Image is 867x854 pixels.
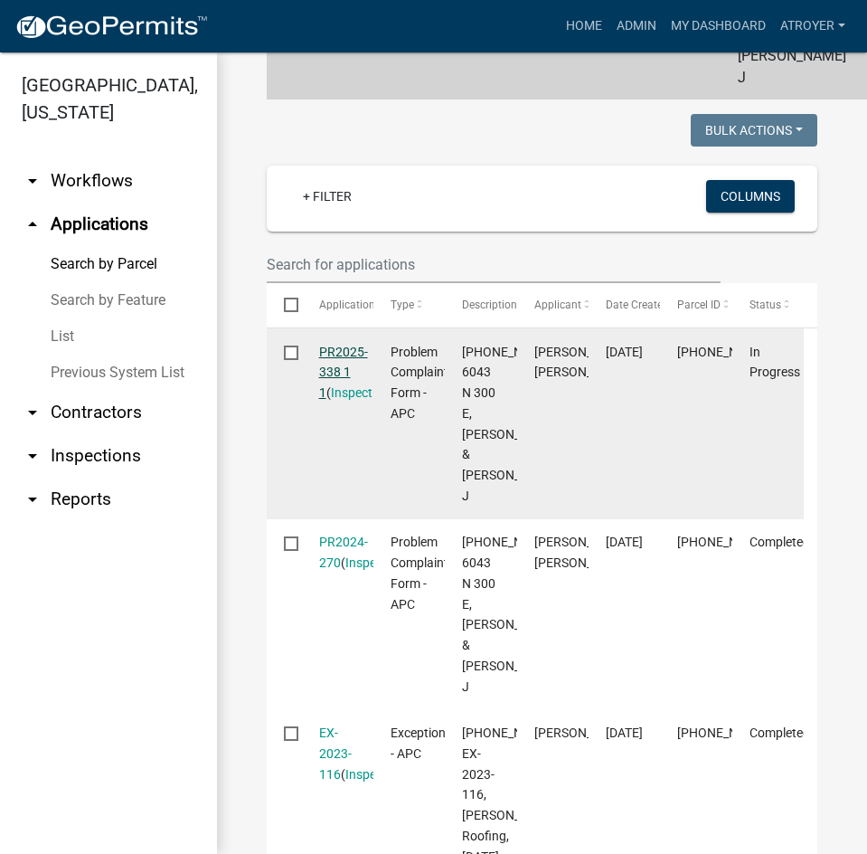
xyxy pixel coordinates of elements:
[319,532,356,574] div: ( )
[749,299,781,311] span: Status
[462,535,583,693] span: 029-044-054.A, 6043 N 300 E, Ridenour Matthew G & Brandi J
[677,345,796,359] span: 029-044-054.A
[534,726,631,740] span: Amy Troyer
[22,170,43,192] i: arrow_drop_down
[749,535,810,549] span: Completed
[331,385,396,400] a: Inspections
[534,535,631,570] span: Lee Ann Taylor
[749,345,800,380] span: In Progress
[606,299,669,311] span: Date Created
[391,535,448,611] span: Problem Complaint Form - APC
[677,726,796,740] span: 029-044-054.A
[267,246,721,283] input: Search for applications
[677,535,796,549] span: 029-044-054.A
[345,555,410,570] a: Inspections
[534,299,581,311] span: Applicant
[660,283,731,327] datatable-header-cell: Parcel ID
[319,345,368,401] a: PR2025-338 1 1
[319,299,418,311] span: Application Number
[319,535,368,570] a: PR2024-270
[288,180,366,213] a: + Filter
[749,726,810,740] span: Completed
[22,445,43,467] i: arrow_drop_down
[22,489,43,510] i: arrow_drop_down
[319,726,352,782] a: EX-2023-116
[606,535,643,549] span: 09/20/2024
[534,345,631,380] span: Lee Ann Taylor
[319,342,356,403] div: ( )
[22,213,43,235] i: arrow_drop_up
[677,299,721,311] span: Parcel ID
[345,767,410,782] a: Inspections
[732,283,804,327] datatable-header-cell: Status
[462,345,583,503] span: 029-044-054.A, 6043 N 300 E, Ridenour Matthew G & Brandi J
[301,283,372,327] datatable-header-cell: Application Number
[706,180,795,213] button: Columns
[664,9,773,43] a: My Dashboard
[462,299,517,311] span: Description
[267,283,301,327] datatable-header-cell: Select
[606,345,643,359] span: 09/15/2025
[691,114,817,147] button: Bulk Actions
[773,9,853,43] a: atroyer
[609,9,664,43] a: Admin
[559,9,609,43] a: Home
[606,726,643,740] span: 09/13/2023
[319,723,356,784] div: ( )
[373,283,445,327] datatable-header-cell: Type
[445,283,516,327] datatable-header-cell: Description
[391,345,448,421] span: Problem Complaint Form - APC
[22,402,43,423] i: arrow_drop_down
[517,283,589,327] datatable-header-cell: Applicant
[391,726,446,761] span: Exception - APC
[589,283,660,327] datatable-header-cell: Date Created
[391,299,414,311] span: Type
